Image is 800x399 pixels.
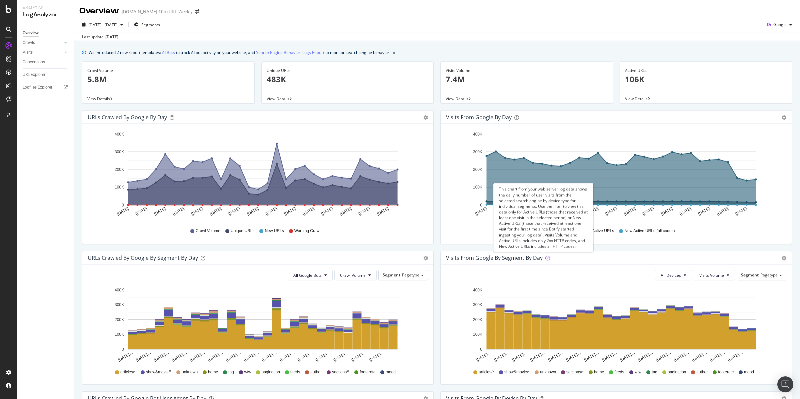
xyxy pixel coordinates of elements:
span: View Details [87,96,110,102]
span: Crawl Volume [340,272,366,278]
text: [DATE] [358,206,371,216]
text: [DATE] [716,206,729,216]
p: 483K [267,74,429,85]
span: New URLs [265,228,284,234]
text: [DATE] [697,206,711,216]
div: gear [782,115,786,120]
span: pagination [261,369,280,375]
span: View Details [267,96,289,102]
span: wtw [635,369,642,375]
div: We introduced 2 new report templates: to track AI bot activity on your website, and to monitor se... [89,49,390,56]
a: Visits [23,49,62,56]
div: Last update [82,34,118,40]
text: [DATE] [623,206,636,216]
p: 7.4M [446,74,608,85]
div: A chart. [446,286,783,363]
span: unknown [540,369,556,375]
div: [DATE] [105,34,118,40]
span: Visits Volume [699,272,724,278]
span: author [696,369,708,375]
span: View Details [446,96,468,102]
div: Active URLs [625,68,787,74]
div: Crawls [23,39,35,46]
text: [DATE] [376,206,390,216]
text: 100K [473,332,482,337]
a: Logfiles Explorer [23,84,69,91]
text: 400K [473,132,482,137]
div: gear [423,256,428,260]
span: show&movie/* [504,369,530,375]
span: pagination [668,369,686,375]
text: 400K [115,288,124,292]
span: author [310,369,322,375]
text: 100K [473,185,482,190]
button: Segments [131,19,163,30]
text: 100K [115,332,124,337]
text: 200K [115,317,124,322]
text: [DATE] [246,206,259,216]
a: Search Engine Behavior: Logs Report [256,49,324,56]
text: 0 [122,203,124,207]
div: gear [423,115,428,120]
div: Overview [23,30,39,37]
svg: A chart. [446,129,783,222]
span: Unique URLs [231,228,254,234]
span: Warning Crawl [294,228,320,234]
text: [DATE] [283,206,297,216]
span: [DATE] - [DATE] [88,22,118,28]
span: home [594,369,604,375]
text: 300K [115,302,124,307]
span: Segment [741,272,759,278]
span: sections/* [566,369,584,375]
span: Pagetype [402,272,419,278]
span: articles/* [479,369,494,375]
span: Segment [383,272,400,278]
span: Google [773,22,787,27]
a: AI Bots [162,49,175,56]
svg: A chart. [88,129,425,222]
span: mood [386,369,396,375]
div: Visits Volume [446,68,608,74]
text: [DATE] [209,206,222,216]
span: home [208,369,218,375]
span: footeretc [360,369,375,375]
span: show&movie/* [146,369,171,375]
span: All Google Bots [293,272,322,278]
button: Visits Volume [694,270,735,280]
text: [DATE] [679,206,692,216]
text: 0 [122,347,124,352]
a: Conversions [23,59,69,66]
div: This chart from your web server log data shows the daily number of user visits from the selected ... [499,186,588,249]
text: [DATE] [116,206,129,216]
span: unknown [182,369,198,375]
button: close banner [391,48,397,57]
a: Crawls [23,39,62,46]
span: feeds [614,369,624,375]
text: [DATE] [642,206,655,216]
div: Visits [23,49,33,56]
div: Overview [79,5,119,17]
div: LogAnalyzer [23,11,68,19]
span: New Active URLs (all codes) [624,228,675,234]
span: articles/* [120,369,136,375]
span: Crawl Volume [196,228,220,234]
div: Conversions [23,59,45,66]
text: 300K [473,302,482,307]
span: tag [228,369,234,375]
div: Crawl Volume [87,68,249,74]
text: 0 [480,203,482,207]
text: [DATE] [339,206,352,216]
text: [DATE] [153,206,167,216]
div: [DOMAIN_NAME] 10m URL Weekly [122,8,193,15]
div: URL Explorer [23,71,45,78]
span: Active URLs [592,228,614,234]
text: [DATE] [228,206,241,216]
div: info banner [82,49,792,56]
span: footeretc [718,369,734,375]
div: Visits from Google by day [446,114,512,121]
p: 106K [625,74,787,85]
div: Unique URLs [267,68,429,74]
text: 0 [480,347,482,352]
div: Visits from Google By Segment By Day [446,254,543,261]
text: 200K [473,317,482,322]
